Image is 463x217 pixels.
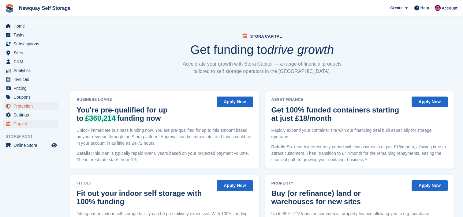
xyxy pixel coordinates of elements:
[13,22,50,30] span: Home
[412,97,448,107] button: Apply Now
[442,5,457,11] span: Account
[17,3,73,13] a: Newquay Self Storage
[271,144,287,149] span: Details:
[435,5,441,11] img: Paul Upson
[3,141,58,150] a: menu
[13,120,50,128] span: Capital
[84,114,117,122] span: £360,214
[3,31,58,39] a: menu
[6,133,61,139] span: Storefront
[13,40,50,48] span: Subscriptions
[77,151,92,156] span: Details:
[13,31,50,39] span: Tasks
[3,48,58,57] a: menu
[3,102,58,110] a: menu
[271,144,448,163] p: Six-month interest-only period with low payments of just £18/month, allowing time to attract cust...
[271,97,408,103] span: Asset Finance
[13,111,50,119] span: Settings
[3,93,58,101] a: menu
[412,180,448,191] button: Apply Now
[3,120,58,128] a: menu
[271,180,408,186] span: Property
[13,48,50,57] span: Sites
[13,57,50,66] span: CRM
[190,44,334,56] h1: Get funding to
[267,43,334,56] i: drive growth
[13,66,50,75] span: Analytics
[3,57,58,66] a: menu
[250,34,282,39] span: Stora Capital
[3,22,58,30] a: menu
[3,111,58,119] a: menu
[271,127,448,140] p: Rapidly expand your container site with our financing deal built especially for storage operators.
[390,5,402,11] span: Create
[77,97,213,103] span: Business Loans
[77,180,213,186] span: Fit Out
[3,40,58,48] a: menu
[13,75,50,84] span: Invoices
[180,60,345,75] p: Accelerate your growth with Stora Capital — a range of financial products tailored to self storag...
[271,106,405,122] h2: Get 100% funded containers starting at just £18/month
[13,84,50,93] span: Pricing
[77,189,210,206] h2: Fit out your indoor self storage with 100% funding
[13,102,50,110] span: Protection
[420,5,429,11] span: Help
[77,106,210,122] h2: You're pre-qualified for up to funding now
[3,75,58,84] a: menu
[77,127,253,147] p: Unlock immediate business funding now. You are pre-qualified for up to this amount based on your ...
[13,141,50,150] span: Online Store
[3,84,58,93] a: menu
[13,93,50,101] span: Coupons
[271,189,405,206] h2: Buy (or refinance) land or warehouses for new sites
[50,142,58,149] a: Preview store
[5,4,14,13] img: stora-icon-8386f47178a22dfd0bd8f6a31ec36ba5ce8667c1dd55bd0f319d3a0aa187defe.svg
[3,66,58,75] a: menu
[217,180,253,191] button: Apply Now
[217,97,253,107] button: Apply Now
[77,150,253,163] p: This loan is typically repaid over 6 years based on your projected payment volume. The interest r...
